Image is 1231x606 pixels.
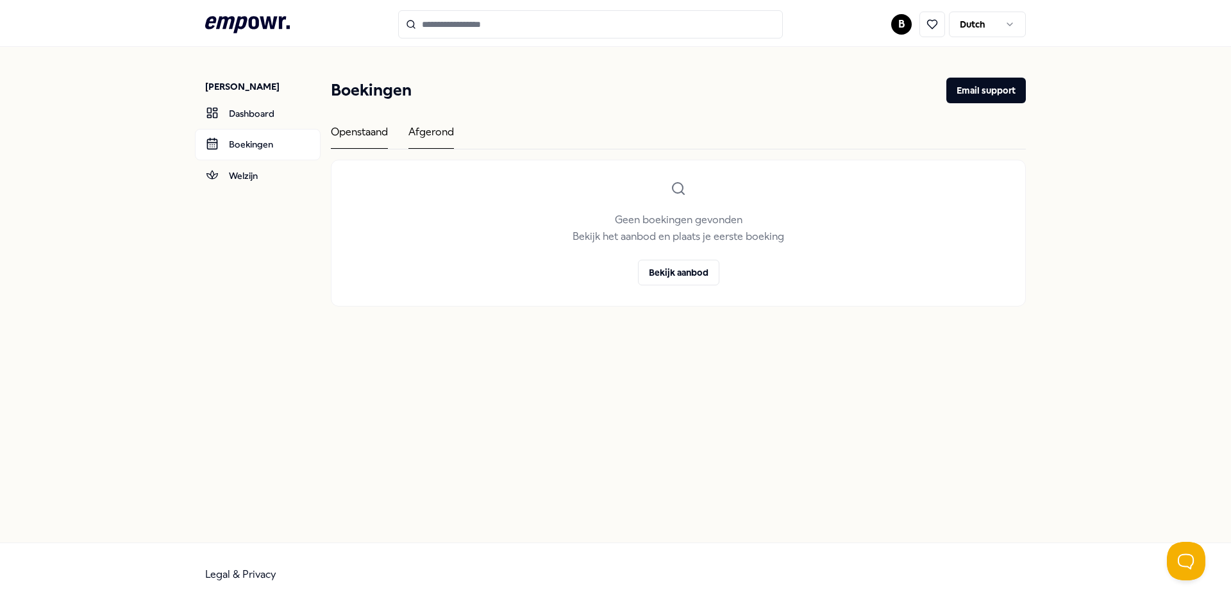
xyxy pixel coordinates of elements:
button: Email support [946,78,1026,103]
button: B [891,14,912,35]
div: Afgerond [408,124,454,149]
button: Bekijk aanbod [638,260,719,285]
div: Openstaand [331,124,388,149]
iframe: Help Scout Beacon - Open [1167,542,1205,580]
a: Boekingen [195,129,321,160]
a: Welzijn [195,160,321,191]
p: Geen boekingen gevonden Bekijk het aanbod en plaats je eerste boeking [573,212,784,244]
input: Search for products, categories or subcategories [398,10,783,38]
a: Legal & Privacy [205,568,276,580]
a: Dashboard [195,98,321,129]
p: [PERSON_NAME] [205,80,321,93]
h1: Boekingen [331,78,412,103]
